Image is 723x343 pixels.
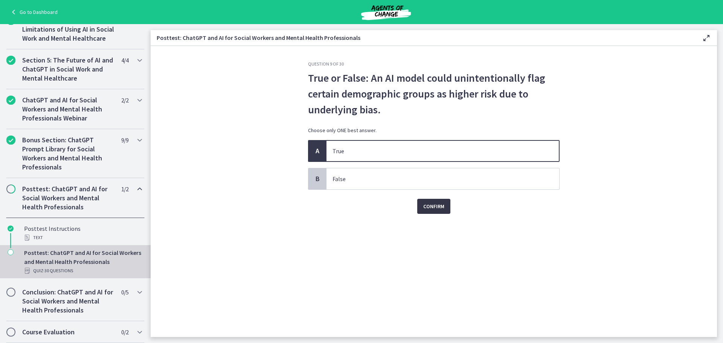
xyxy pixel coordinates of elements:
[121,136,128,145] span: 9 / 9
[24,224,142,242] div: Posttest Instructions
[24,266,142,275] div: Quiz
[6,136,15,145] i: Completed
[308,61,560,67] h3: Question 9 of 30
[8,226,14,232] i: Completed
[43,266,73,275] span: · 30 Questions
[9,8,58,17] a: Go to Dashboard
[22,136,114,172] h2: Bonus Section: ChatGPT Prompt Library for Social Workers and Mental Health Professionals
[157,33,690,42] h3: Posttest: ChatGPT and AI for Social Workers and Mental Health Professionals
[22,56,114,83] h2: Section 5: The Future of AI and ChatGPT in Social Work and Mental Healthcare
[6,56,15,65] i: Completed
[417,199,450,214] button: Confirm
[308,127,560,134] p: Choose only ONE best answer.
[333,146,538,155] p: True
[22,16,114,43] h2: Section 4: Challenges and Limitations of Using AI in Social Work and Mental Healthcare
[121,96,128,105] span: 2 / 2
[423,202,444,211] span: Confirm
[121,184,128,194] span: 1 / 2
[121,288,128,297] span: 0 / 5
[24,233,142,242] div: Text
[6,96,15,105] i: Completed
[313,174,322,183] span: B
[308,70,560,117] p: True or False: An AI model could unintentionally flag certain demographic groups as higher risk d...
[22,328,114,337] h2: Course Evaluation
[333,174,538,183] p: False
[22,96,114,123] h2: ChatGPT and AI for Social Workers and Mental Health Professionals Webinar
[121,56,128,65] span: 4 / 4
[24,248,142,275] div: Posttest: ChatGPT and AI for Social Workers and Mental Health Professionals
[313,146,322,155] span: A
[121,328,128,337] span: 0 / 2
[22,184,114,212] h2: Posttest: ChatGPT and AI for Social Workers and Mental Health Professionals
[22,288,114,315] h2: Conclusion: ChatGPT and AI for Social Workers and Mental Health Professionals
[341,3,431,21] img: Agents of Change Social Work Test Prep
